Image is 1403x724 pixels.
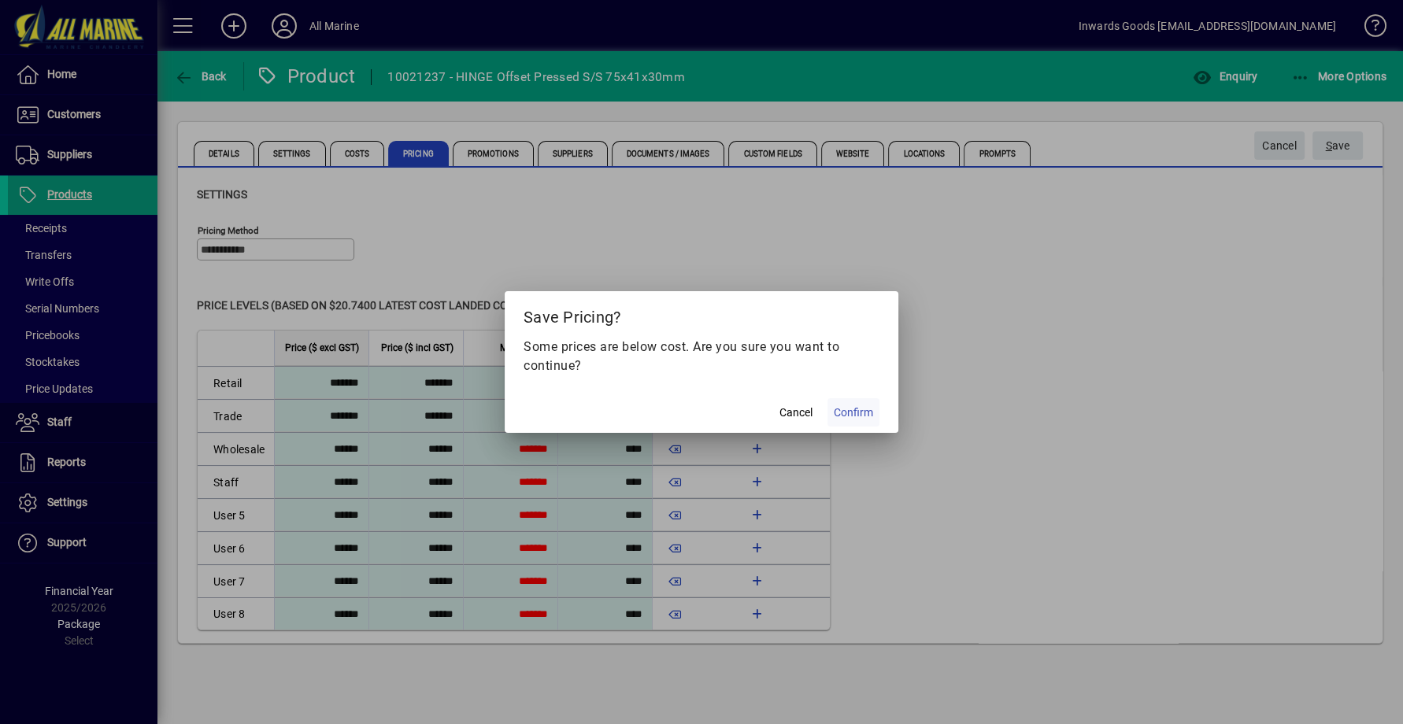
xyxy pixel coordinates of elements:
[505,291,898,337] h2: Save Pricing?
[834,404,873,421] span: Confirm
[524,338,879,375] p: Some prices are below cost. Are you sure you want to continue?
[771,398,821,427] button: Cancel
[827,398,879,427] button: Confirm
[779,404,813,421] span: Cancel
